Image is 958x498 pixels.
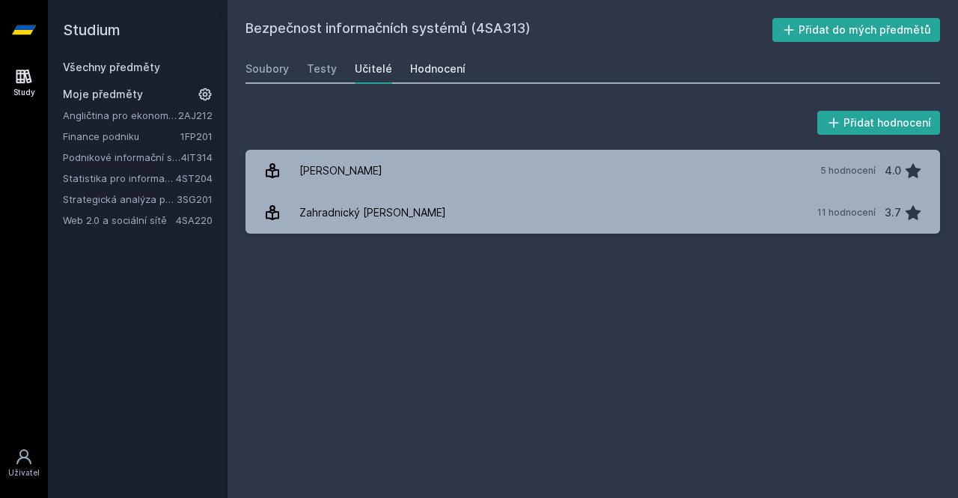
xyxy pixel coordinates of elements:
[176,214,213,226] a: 4SA220
[8,467,40,479] div: Uživatel
[3,60,45,106] a: Study
[63,108,178,123] a: Angličtina pro ekonomická studia 2 (B2/C1)
[299,156,382,186] div: [PERSON_NAME]
[63,192,177,207] a: Strategická analýza pro informatiky a statistiky
[245,18,772,42] h2: Bezpečnost informačních systémů (4SA313)
[178,109,213,121] a: 2AJ212
[180,130,213,142] a: 1FP201
[772,18,941,42] button: Přidat do mých předmětů
[817,111,941,135] button: Přidat hodnocení
[820,165,876,177] div: 5 hodnocení
[410,54,466,84] a: Hodnocení
[355,54,392,84] a: Učitelé
[885,156,901,186] div: 4.0
[307,61,337,76] div: Testy
[245,61,289,76] div: Soubory
[63,61,160,73] a: Všechny předměty
[13,87,35,98] div: Study
[176,172,213,184] a: 4ST204
[817,207,876,219] div: 11 hodnocení
[3,440,45,486] a: Uživatel
[299,198,446,228] div: Zahradnický [PERSON_NAME]
[181,151,213,163] a: 4IT314
[177,193,213,205] a: 3SG201
[245,54,289,84] a: Soubory
[355,61,392,76] div: Učitelé
[63,87,143,102] span: Moje předměty
[63,129,180,144] a: Finance podniku
[245,150,940,192] a: [PERSON_NAME] 5 hodnocení 4.0
[410,61,466,76] div: Hodnocení
[245,192,940,234] a: Zahradnický [PERSON_NAME] 11 hodnocení 3.7
[307,54,337,84] a: Testy
[63,171,176,186] a: Statistika pro informatiky
[63,150,181,165] a: Podnikové informační systémy
[63,213,176,228] a: Web 2.0 a sociální sítě
[885,198,901,228] div: 3.7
